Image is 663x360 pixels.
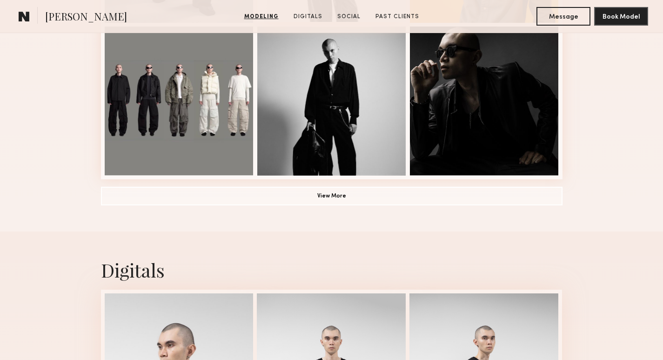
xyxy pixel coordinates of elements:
span: [PERSON_NAME] [45,9,127,26]
a: Past Clients [372,13,423,21]
button: View More [101,187,563,205]
a: Modeling [241,13,282,21]
a: Digitals [290,13,326,21]
button: Message [536,7,590,26]
div: Digitals [101,258,563,282]
a: Social [334,13,364,21]
a: Book Model [594,12,648,20]
button: Book Model [594,7,648,26]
